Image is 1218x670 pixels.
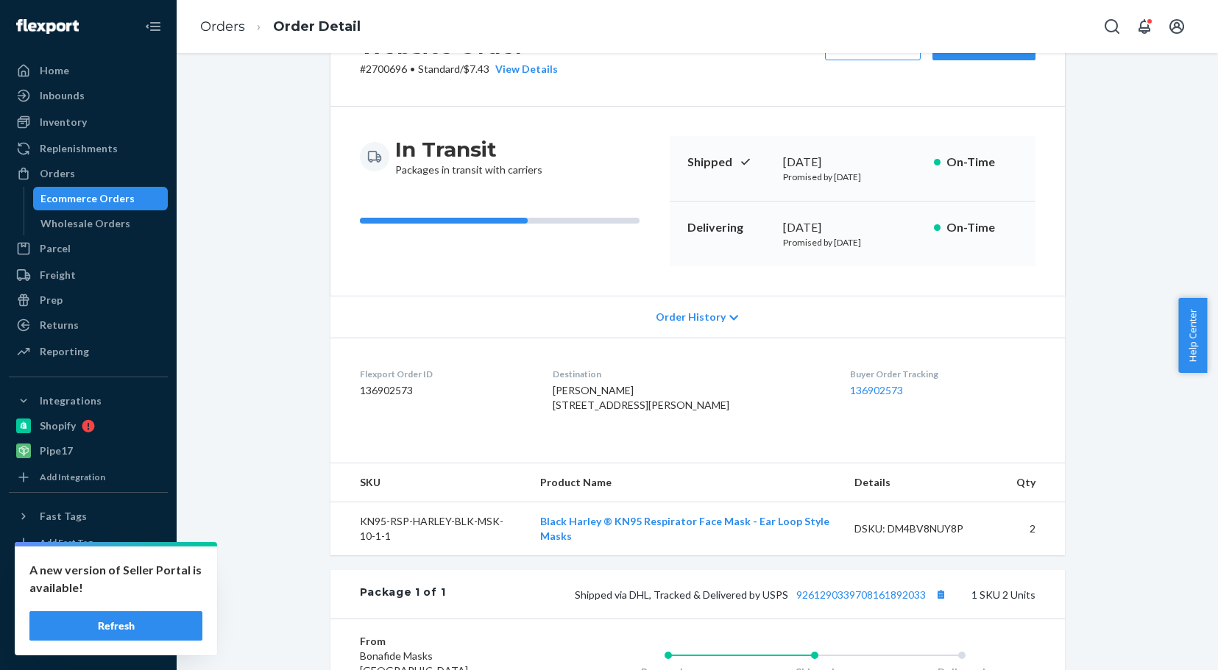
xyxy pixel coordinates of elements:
div: Replenishments [40,141,118,156]
a: Returns [9,313,168,337]
div: Parcel [40,241,71,256]
p: Promised by [DATE] [783,236,922,249]
a: 136902573 [850,384,903,396]
button: Fast Tags [9,505,168,528]
div: Integrations [40,393,102,408]
div: Wholesale Orders [40,216,130,231]
span: [PERSON_NAME] [STREET_ADDRESS][PERSON_NAME] [553,384,729,411]
p: On-Time [946,219,1018,236]
div: Add Fast Tag [40,536,93,549]
a: Talk to Support [9,582,168,606]
button: Help Center [1178,298,1207,373]
a: Inbounds [9,84,168,107]
th: Qty [1004,463,1064,502]
button: Refresh [29,611,202,641]
p: On-Time [946,154,1018,171]
div: Home [40,63,69,78]
div: Prep [40,293,63,307]
th: Product Name [528,463,843,502]
div: [DATE] [783,219,922,236]
img: Flexport logo [16,19,79,34]
p: A new version of Seller Portal is available! [29,561,202,596]
dt: Buyer Order Tracking [850,368,1035,380]
dt: Destination [553,368,826,380]
a: Black Harley ® KN95 Respirator Face Mask - Ear Loop Style Masks [540,515,829,542]
h3: In Transit [395,136,542,163]
a: Add Fast Tag [9,534,168,552]
a: Orders [9,162,168,185]
span: Order History [656,310,726,324]
th: Details [843,463,1005,502]
td: 2 [1004,502,1064,556]
dd: 136902573 [360,383,530,398]
dt: From [360,634,536,649]
th: SKU [330,463,529,502]
span: Shipped via DHL, Tracked & Delivered by USPS [575,588,951,601]
div: [DATE] [783,154,922,171]
td: KN95-RSP-HARLEY-BLK-MSK-10-1-1 [330,502,529,556]
a: Help Center [9,607,168,631]
p: # 2700696 / $7.43 [360,62,558,76]
button: Give Feedback [9,632,168,656]
a: Freight [9,263,168,287]
a: Replenishments [9,137,168,160]
a: Inventory [9,110,168,134]
button: Open Search Box [1097,12,1127,41]
a: Settings [9,557,168,581]
dt: Flexport Order ID [360,368,530,380]
div: Fast Tags [40,509,87,524]
span: Standard [418,63,460,75]
div: Inventory [40,115,87,129]
button: Open account menu [1162,12,1192,41]
ol: breadcrumbs [188,5,372,49]
button: Copy tracking number [932,585,951,604]
div: 1 SKU 2 Units [445,585,1035,604]
button: Open notifications [1130,12,1159,41]
div: Packages in transit with carriers [395,136,542,177]
a: Ecommerce Orders [33,187,169,210]
a: Shopify [9,414,168,438]
a: Reporting [9,340,168,363]
div: Pipe17 [40,443,73,458]
div: DSKU: DM4BV8NUY8P [854,521,993,536]
button: Integrations [9,389,168,413]
a: Parcel [9,237,168,260]
p: Shipped [687,154,771,171]
a: Wholesale Orders [33,212,169,235]
div: Add Integration [40,471,105,483]
a: 9261290339708161892033 [796,588,926,601]
div: Orders [40,166,75,181]
div: Ecommerce Orders [40,191,135,206]
a: Orders [200,18,245,35]
div: Returns [40,318,79,332]
div: Package 1 of 1 [360,585,446,604]
p: Promised by [DATE] [783,171,922,183]
a: Pipe17 [9,439,168,463]
a: Order Detail [273,18,361,35]
button: View Details [489,62,558,76]
div: Inbounds [40,88,85,103]
div: Reporting [40,344,89,359]
a: Add Integration [9,468,168,486]
div: Freight [40,268,76,282]
a: Prep [9,288,168,312]
a: Home [9,59,168,82]
span: • [410,63,415,75]
button: Close Navigation [138,12,168,41]
p: Delivering [687,219,771,236]
div: Shopify [40,418,76,433]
